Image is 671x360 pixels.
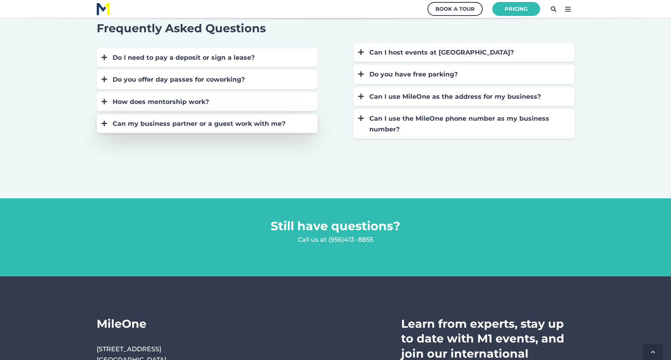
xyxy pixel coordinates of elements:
[219,316,301,360] div: Navigation Menu
[113,74,310,85] div: Do you offer day passes for coworking?
[369,113,566,135] div: Can I use the MileOne phone number as my business number?
[113,118,310,129] div: Can my business partner or a guest work with me?
[97,3,109,15] img: M1 Logo - Blue Letters - for Light Backgrounds-2
[369,69,566,80] div: Do you have free parking?
[427,2,483,16] a: Book a Tour
[369,47,566,58] div: Can I host events at [GEOGRAPHIC_DATA]?
[97,218,574,234] h3: Still have questions?
[435,4,475,14] div: Book a Tour
[113,96,310,107] div: How does mentorship work?
[97,316,207,331] h3: MileOne
[492,2,540,16] a: Pricing
[113,52,310,63] div: Do I need to pay a deposit or sign a lease?
[369,91,566,102] div: Can I use MileOne as the address for my business?
[97,21,318,36] h3: Frequently Asked Questions
[97,234,574,245] p: Call us at (956)413 -8855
